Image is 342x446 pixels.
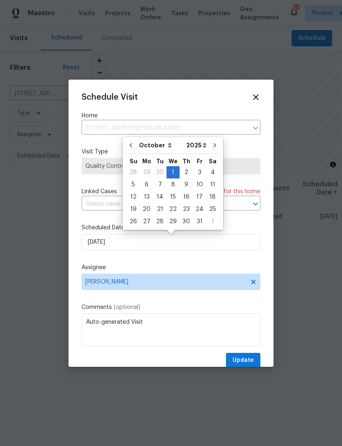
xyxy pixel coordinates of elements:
[82,234,260,250] input: M/D/YYYY
[166,216,180,227] div: 29
[153,178,166,191] div: Tue Oct 07 2025
[82,263,260,272] label: Assignee
[180,166,193,178] div: Thu Oct 02 2025
[127,215,140,228] div: Sun Oct 26 2025
[206,191,219,203] div: Sat Oct 18 2025
[193,203,206,215] div: Fri Oct 24 2025
[140,179,153,190] div: 6
[82,148,260,156] label: Visit Type
[140,178,153,191] div: Mon Oct 06 2025
[82,303,260,311] label: Comments
[127,178,140,191] div: Sun Oct 05 2025
[193,204,206,215] div: 24
[184,139,209,151] select: Year
[251,93,260,102] span: Close
[82,198,237,210] input: Select cases
[82,224,260,232] label: Scheduled Date
[206,178,219,191] div: Sat Oct 11 2025
[82,122,248,135] input: Enter in an address
[193,215,206,228] div: Fri Oct 31 2025
[193,191,206,203] div: Fri Oct 17 2025
[140,191,153,203] div: Mon Oct 13 2025
[127,216,140,227] div: 26
[206,191,219,203] div: 18
[166,203,180,215] div: Wed Oct 22 2025
[193,179,206,190] div: 10
[127,204,140,215] div: 19
[206,203,219,215] div: Sat Oct 25 2025
[182,158,190,164] abbr: Thursday
[140,215,153,228] div: Mon Oct 27 2025
[180,167,193,178] div: 2
[166,191,180,203] div: 15
[127,179,140,190] div: 5
[206,204,219,215] div: 25
[180,178,193,191] div: Thu Oct 09 2025
[166,167,180,178] div: 1
[140,204,153,215] div: 20
[166,178,180,191] div: Wed Oct 08 2025
[153,191,166,203] div: 14
[166,215,180,228] div: Wed Oct 29 2025
[193,167,206,178] div: 3
[166,191,180,203] div: Wed Oct 15 2025
[137,139,184,151] select: Month
[226,353,260,368] button: Update
[153,179,166,190] div: 7
[82,188,117,196] span: Linked Cases
[82,313,260,346] textarea: Auto-generated Visit
[153,191,166,203] div: Tue Oct 14 2025
[153,203,166,215] div: Tue Oct 21 2025
[140,203,153,215] div: Mon Oct 20 2025
[82,112,260,120] label: Home
[193,178,206,191] div: Fri Oct 10 2025
[140,166,153,178] div: Mon Sep 29 2025
[250,198,261,210] button: Open
[153,216,166,227] div: 28
[166,166,180,178] div: Wed Oct 01 2025
[193,216,206,227] div: 31
[153,167,166,178] div: 30
[153,166,166,178] div: Tue Sep 30 2025
[169,158,178,164] abbr: Wednesday
[127,166,140,178] div: Sun Sep 28 2025
[85,162,257,170] span: Quality Control
[180,191,193,203] div: 16
[197,158,203,164] abbr: Friday
[180,203,193,215] div: Thu Oct 23 2025
[209,158,217,164] abbr: Saturday
[166,204,180,215] div: 22
[114,304,140,310] span: (optional)
[127,203,140,215] div: Sun Oct 19 2025
[206,215,219,228] div: Sat Nov 01 2025
[209,137,221,153] button: Go to next month
[193,191,206,203] div: 17
[206,179,219,190] div: 11
[85,279,246,285] span: [PERSON_NAME]
[206,166,219,178] div: Sat Oct 04 2025
[180,204,193,215] div: 23
[140,167,153,178] div: 29
[206,167,219,178] div: 4
[140,216,153,227] div: 27
[206,216,219,227] div: 1
[127,167,140,178] div: 28
[180,216,193,227] div: 30
[156,158,164,164] abbr: Tuesday
[180,215,193,228] div: Thu Oct 30 2025
[82,93,138,101] span: Schedule Visit
[193,166,206,178] div: Fri Oct 03 2025
[130,158,137,164] abbr: Sunday
[233,355,254,366] span: Update
[153,204,166,215] div: 21
[166,179,180,190] div: 8
[125,137,137,153] button: Go to previous month
[153,215,166,228] div: Tue Oct 28 2025
[180,179,193,190] div: 9
[127,191,140,203] div: Sun Oct 12 2025
[142,158,151,164] abbr: Monday
[140,191,153,203] div: 13
[127,191,140,203] div: 12
[180,191,193,203] div: Thu Oct 16 2025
